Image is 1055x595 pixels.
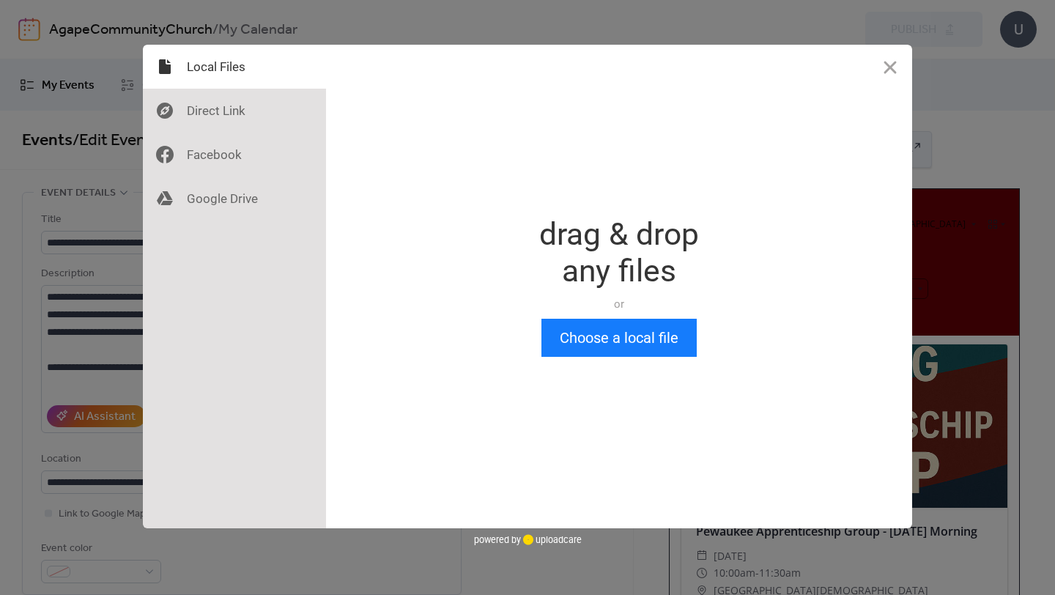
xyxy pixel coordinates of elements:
[541,319,697,357] button: Choose a local file
[474,528,582,550] div: powered by
[539,297,699,311] div: or
[868,45,912,89] button: Close
[143,45,326,89] div: Local Files
[539,216,699,289] div: drag & drop any files
[143,89,326,133] div: Direct Link
[521,534,582,545] a: uploadcare
[143,177,326,221] div: Google Drive
[143,133,326,177] div: Facebook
